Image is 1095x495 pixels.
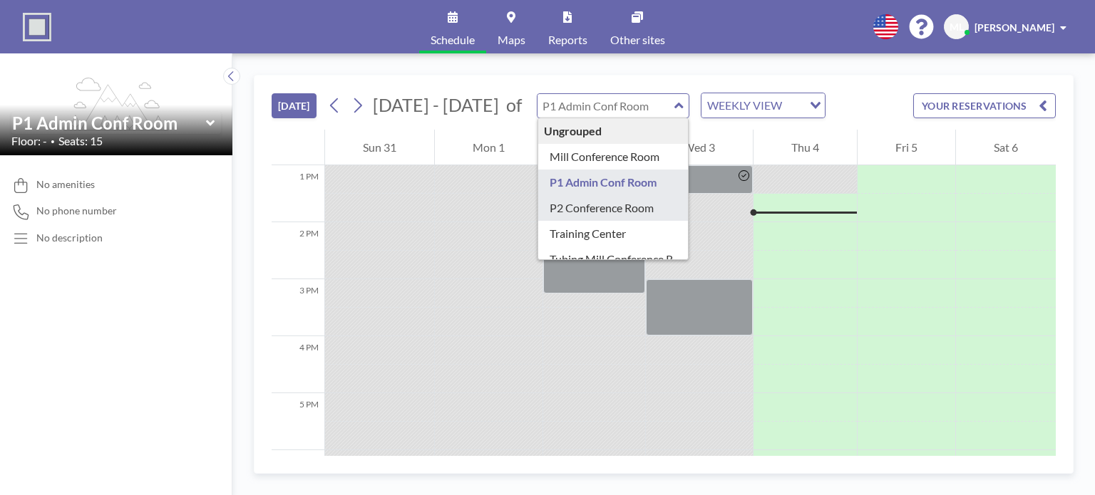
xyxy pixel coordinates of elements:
span: Floor: - [11,134,47,148]
div: 5 PM [272,393,324,450]
div: P1 Admin Conf Room [538,170,689,195]
span: WEEKLY VIEW [704,96,785,115]
input: Search for option [786,96,801,115]
div: Mill Conference Room [538,144,689,170]
div: No description [36,231,103,244]
div: 2 PM [272,222,324,279]
input: P1 Admin Conf Room [12,113,206,133]
div: Training Center [538,221,689,246]
div: Mon 1 [435,130,543,165]
div: Sat 6 [956,130,1056,165]
span: No amenities [36,178,95,191]
button: [DATE] [272,93,317,118]
span: • [51,137,55,146]
div: P2 Conference Room [538,195,689,221]
div: Search for option [701,93,825,118]
div: 4 PM [272,336,324,393]
div: 3 PM [272,279,324,336]
div: 1 PM [272,165,324,222]
span: Other sites [610,34,665,46]
span: of [506,94,522,116]
span: Schedule [431,34,475,46]
span: Maps [498,34,525,46]
div: Ungrouped [538,118,689,144]
span: No phone number [36,204,117,217]
input: P1 Admin Conf Room [538,94,674,118]
div: Wed 3 [646,130,754,165]
span: Seats: 15 [58,134,103,148]
div: Thu 4 [754,130,857,165]
span: [DATE] - [DATE] [373,94,499,115]
div: Sun 31 [325,130,434,165]
div: Fri 5 [858,130,955,165]
span: [PERSON_NAME] [975,21,1054,33]
img: organization-logo [23,13,51,41]
span: Reports [548,34,587,46]
span: ML [950,21,964,33]
div: Tubing Mill Conference Room [538,246,689,272]
button: YOUR RESERVATIONS [913,93,1056,118]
